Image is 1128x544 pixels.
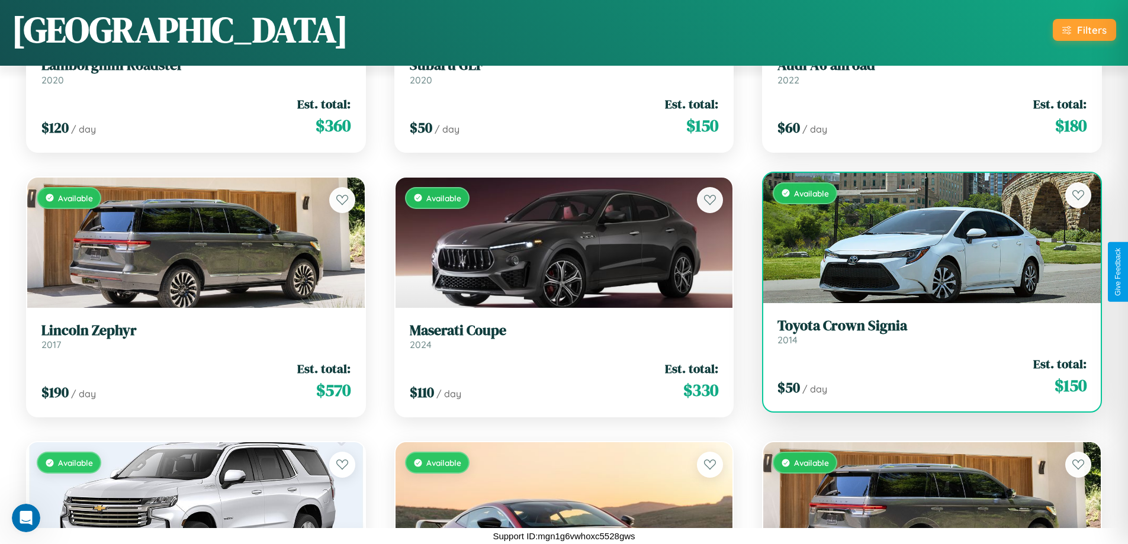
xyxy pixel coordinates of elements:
[802,123,827,135] span: / day
[1055,114,1087,137] span: $ 180
[777,317,1087,346] a: Toyota Crown Signia2014
[41,322,351,351] a: Lincoln Zephyr2017
[316,114,351,137] span: $ 360
[297,95,351,112] span: Est. total:
[410,118,432,137] span: $ 50
[435,123,459,135] span: / day
[410,57,719,74] h3: Subaru GLF
[426,193,461,203] span: Available
[41,57,351,86] a: Lamborghini Roadster2020
[686,114,718,137] span: $ 150
[777,74,799,86] span: 2022
[410,322,719,339] h3: Maserati Coupe
[1053,19,1116,41] button: Filters
[777,334,798,346] span: 2014
[1114,248,1122,296] div: Give Feedback
[41,339,61,350] span: 2017
[794,458,829,468] span: Available
[410,339,432,350] span: 2024
[665,95,718,112] span: Est. total:
[41,322,351,339] h3: Lincoln Zephyr
[683,378,718,402] span: $ 330
[41,74,64,86] span: 2020
[777,57,1087,74] h3: Audi A6 allroad
[777,57,1087,86] a: Audi A6 allroad2022
[58,458,93,468] span: Available
[71,388,96,400] span: / day
[316,378,351,402] span: $ 570
[777,378,800,397] span: $ 50
[1055,374,1087,397] span: $ 150
[410,57,719,86] a: Subaru GLF2020
[802,383,827,395] span: / day
[1033,95,1087,112] span: Est. total:
[794,188,829,198] span: Available
[410,382,434,402] span: $ 110
[71,123,96,135] span: / day
[12,5,348,54] h1: [GEOGRAPHIC_DATA]
[12,504,40,532] iframe: Intercom live chat
[665,360,718,377] span: Est. total:
[58,193,93,203] span: Available
[410,74,432,86] span: 2020
[493,528,635,544] p: Support ID: mgn1g6vwhoxc5528gws
[41,382,69,402] span: $ 190
[410,322,719,351] a: Maserati Coupe2024
[1077,24,1107,36] div: Filters
[41,118,69,137] span: $ 120
[297,360,351,377] span: Est. total:
[1033,355,1087,372] span: Est. total:
[426,458,461,468] span: Available
[436,388,461,400] span: / day
[777,317,1087,334] h3: Toyota Crown Signia
[41,57,351,74] h3: Lamborghini Roadster
[777,118,800,137] span: $ 60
